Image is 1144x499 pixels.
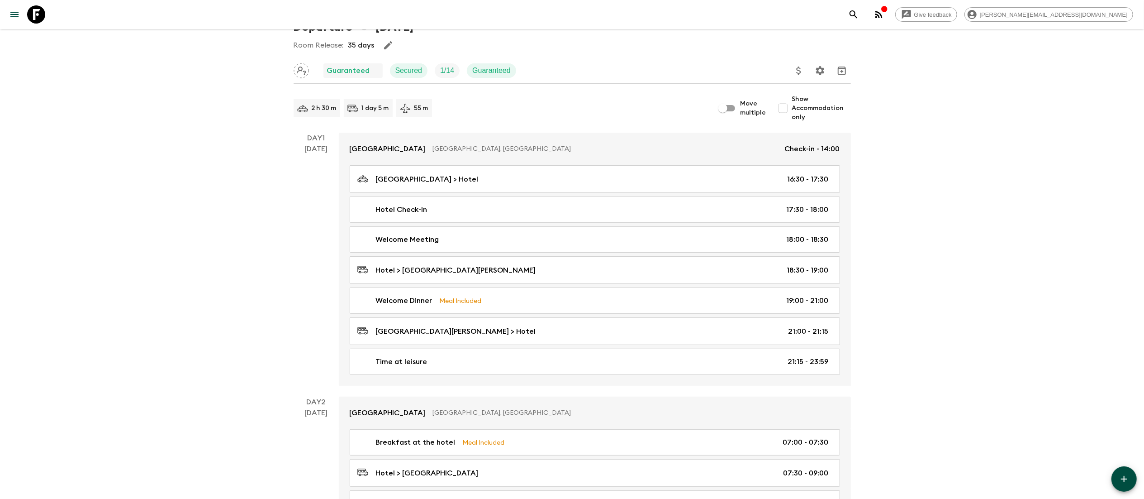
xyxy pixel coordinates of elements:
[339,133,851,165] a: [GEOGRAPHIC_DATA][GEOGRAPHIC_DATA], [GEOGRAPHIC_DATA]Check-in - 14:00
[811,62,829,80] button: Settings
[792,95,851,122] span: Show Accommodation only
[362,104,389,113] p: 1 day 5 m
[350,226,840,253] a: Welcome Meeting18:00 - 18:30
[348,40,375,51] p: 35 days
[845,5,863,24] button: search adventures
[964,7,1133,22] div: [PERSON_NAME][EMAIL_ADDRESS][DOMAIN_NAME]
[327,65,370,76] p: Guaranteed
[787,265,829,276] p: 18:30 - 19:00
[788,326,829,337] p: 21:00 - 21:15
[350,317,840,345] a: [GEOGRAPHIC_DATA][PERSON_NAME] > Hotel21:00 - 21:15
[339,397,851,429] a: [GEOGRAPHIC_DATA][GEOGRAPHIC_DATA], [GEOGRAPHIC_DATA]
[350,256,840,284] a: Hotel > [GEOGRAPHIC_DATA][PERSON_NAME]18:30 - 19:00
[350,429,840,456] a: Breakfast at the hotelMeal Included07:00 - 07:30
[5,5,24,24] button: menu
[350,288,840,314] a: Welcome DinnerMeal Included19:00 - 21:00
[376,437,456,448] p: Breakfast at the hotel
[783,468,829,479] p: 07:30 - 09:00
[350,408,426,418] p: [GEOGRAPHIC_DATA]
[312,104,337,113] p: 2 h 30 m
[440,296,482,306] p: Meal Included
[788,174,829,185] p: 16:30 - 17:30
[294,133,339,144] p: Day 1
[350,459,840,487] a: Hotel > [GEOGRAPHIC_DATA]07:30 - 09:00
[833,62,851,80] button: Archive (Completed, Cancelled or Unsynced Departures only)
[350,144,426,154] p: [GEOGRAPHIC_DATA]
[390,63,428,78] div: Secured
[350,197,840,223] a: Hotel Check-In17:30 - 18:00
[788,356,829,367] p: 21:15 - 23:59
[787,295,829,306] p: 19:00 - 21:00
[414,104,428,113] p: 55 m
[975,11,1133,18] span: [PERSON_NAME][EMAIL_ADDRESS][DOMAIN_NAME]
[376,295,432,306] p: Welcome Dinner
[463,437,505,447] p: Meal Included
[304,144,328,386] div: [DATE]
[783,437,829,448] p: 07:00 - 07:30
[294,397,339,408] p: Day 2
[376,265,536,276] p: Hotel > [GEOGRAPHIC_DATA][PERSON_NAME]
[909,11,957,18] span: Give feedback
[440,65,454,76] p: 1 / 14
[433,144,778,154] p: [GEOGRAPHIC_DATA], [GEOGRAPHIC_DATA]
[376,174,479,185] p: [GEOGRAPHIC_DATA] > Hotel
[741,99,767,117] span: Move multiple
[350,349,840,375] a: Time at leisure21:15 - 23:59
[294,66,309,73] span: Assign pack leader
[790,62,808,80] button: Update Price, Early Bird Discount and Costs
[376,204,427,215] p: Hotel Check-In
[787,234,829,245] p: 18:00 - 18:30
[376,326,536,337] p: [GEOGRAPHIC_DATA][PERSON_NAME] > Hotel
[472,65,511,76] p: Guaranteed
[376,234,439,245] p: Welcome Meeting
[785,144,840,154] p: Check-in - 14:00
[435,63,460,78] div: Trip Fill
[895,7,957,22] a: Give feedback
[376,468,479,479] p: Hotel > [GEOGRAPHIC_DATA]
[294,40,344,51] p: Room Release:
[395,65,422,76] p: Secured
[376,356,427,367] p: Time at leisure
[433,408,833,417] p: [GEOGRAPHIC_DATA], [GEOGRAPHIC_DATA]
[350,165,840,193] a: [GEOGRAPHIC_DATA] > Hotel16:30 - 17:30
[787,204,829,215] p: 17:30 - 18:00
